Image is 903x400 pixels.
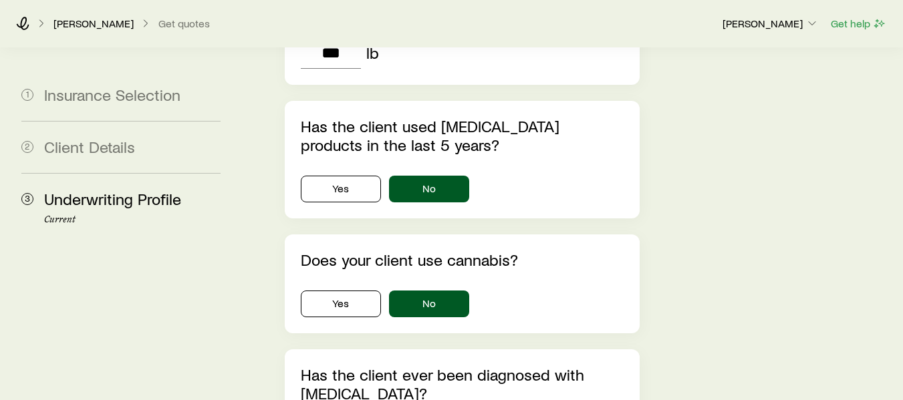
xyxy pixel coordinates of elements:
span: 2 [21,141,33,153]
button: Get help [830,16,887,31]
p: Has the client used [MEDICAL_DATA] products in the last 5 years? [301,117,624,154]
button: No [389,290,469,317]
button: No [389,176,469,202]
button: Yes [301,176,381,202]
p: [PERSON_NAME] [723,17,819,30]
span: Client Details [44,137,135,156]
button: Yes [301,290,381,317]
p: Does your client use cannabis? [301,250,624,269]
p: [PERSON_NAME] [53,17,134,30]
button: Get quotes [158,17,211,30]
span: 3 [21,193,33,205]
div: lb [366,43,379,62]
span: Underwriting Profile [44,189,181,208]
span: 1 [21,89,33,101]
button: [PERSON_NAME] [722,16,819,32]
p: Current [44,214,221,225]
span: Insurance Selection [44,85,180,104]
